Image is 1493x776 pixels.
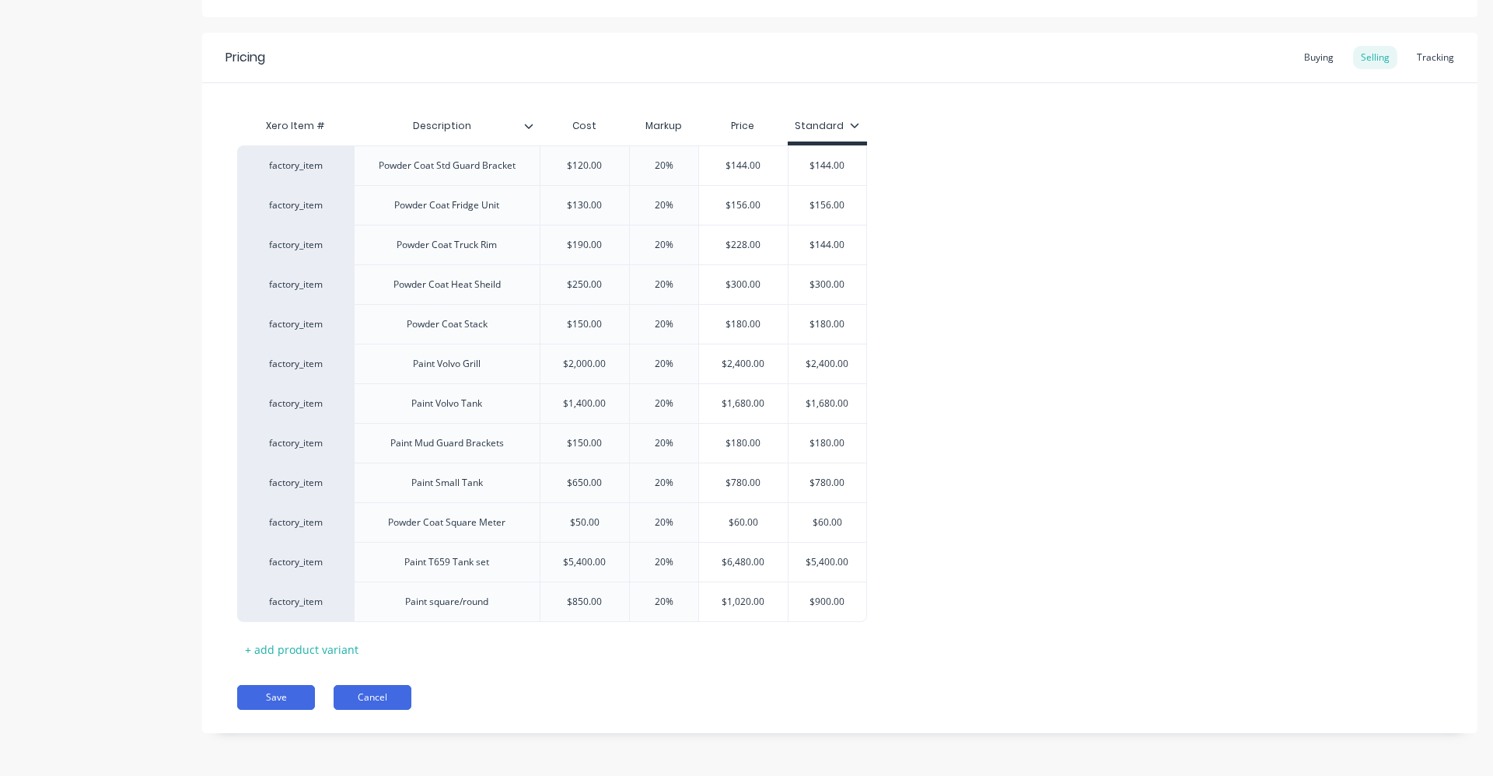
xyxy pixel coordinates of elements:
div: factory_item [253,159,338,173]
div: 20% [625,384,703,423]
div: $300.00 [788,265,866,304]
div: $1,680.00 [699,384,788,423]
div: factory_itemPowder Coat Std Guard Bracket$120.0020%$144.00$144.00 [237,145,867,185]
div: factory_item [253,555,338,569]
div: Selling [1353,46,1397,69]
div: $780.00 [699,463,788,502]
div: Xero Item # [237,110,354,142]
div: Price [698,110,788,142]
div: $180.00 [788,424,866,463]
div: 20% [625,543,703,582]
div: + add product variant [237,638,366,662]
div: factory_itemPowder Coat Truck Rim$190.0020%$228.00$144.00 [237,225,867,264]
div: $150.00 [540,424,629,463]
div: $228.00 [699,225,788,264]
div: $300.00 [699,265,788,304]
div: factory_item [253,595,338,609]
div: $250.00 [540,265,629,304]
div: 20% [625,344,703,383]
div: $650.00 [540,463,629,502]
div: 20% [625,424,703,463]
div: factory_itemPaint T659 Tank set$5,400.0020%$6,480.00$5,400.00 [237,542,867,582]
div: Powder Coat Truck Rim [384,235,509,255]
div: 20% [625,265,703,304]
div: $130.00 [540,186,629,225]
div: $180.00 [699,424,788,463]
div: Paint T659 Tank set [392,552,502,572]
div: $144.00 [788,146,866,185]
div: $1,680.00 [788,384,866,423]
div: $2,000.00 [540,344,629,383]
div: factory_itemPaint square/round$850.0020%$1,020.00$900.00 [237,582,867,622]
button: Save [237,685,315,710]
div: factory_item [253,238,338,252]
div: factory_itemPowder Coat Stack$150.0020%$180.00$180.00 [237,304,867,344]
div: factory_itemPaint Volvo Tank$1,400.0020%$1,680.00$1,680.00 [237,383,867,423]
div: Paint Volvo Tank [399,393,495,414]
div: 20% [625,305,703,344]
div: Paint Mud Guard Brackets [378,433,516,453]
button: Cancel [334,685,411,710]
div: Pricing [226,48,265,67]
div: factory_item [253,476,338,490]
div: Paint Volvo Grill [400,354,493,374]
div: 20% [625,186,703,225]
div: $5,400.00 [540,543,629,582]
div: $60.00 [699,503,788,542]
div: $1,400.00 [540,384,629,423]
div: factory_itemPowder Coat Square Meter$50.0020%$60.00$60.00 [237,502,867,542]
div: Markup [629,110,698,142]
div: factory_itemPaint Volvo Grill$2,000.0020%$2,400.00$2,400.00 [237,344,867,383]
div: Powder Coat Square Meter [376,512,518,533]
div: 20% [625,225,703,264]
div: $50.00 [540,503,629,542]
div: factory_item [253,278,338,292]
div: Tracking [1409,46,1462,69]
div: $150.00 [540,305,629,344]
div: $2,400.00 [788,344,866,383]
div: factory_item [253,397,338,411]
div: $2,400.00 [699,344,788,383]
div: 20% [625,146,703,185]
div: Paint square/round [393,592,501,612]
div: $6,480.00 [699,543,788,582]
div: factory_itemPaint Mud Guard Brackets$150.0020%$180.00$180.00 [237,423,867,463]
div: Description [354,110,540,142]
div: Powder Coat Fridge Unit [382,195,512,215]
div: factory_item [253,198,338,212]
div: $156.00 [788,186,866,225]
div: $900.00 [788,582,866,621]
div: factory_itemPaint Small Tank$650.0020%$780.00$780.00 [237,463,867,502]
div: factory_item [253,516,338,530]
div: factory_item [253,357,338,371]
div: factory_itemPowder Coat Heat Sheild$250.0020%$300.00$300.00 [237,264,867,304]
div: Powder Coat Std Guard Bracket [366,156,528,176]
div: Standard [795,119,859,133]
div: $5,400.00 [788,543,866,582]
div: factory_itemPowder Coat Fridge Unit$130.0020%$156.00$156.00 [237,185,867,225]
div: $60.00 [788,503,866,542]
div: 20% [625,503,703,542]
div: factory_item [253,436,338,450]
div: $180.00 [788,305,866,344]
div: $144.00 [788,225,866,264]
div: Paint Small Tank [399,473,495,493]
div: Description [354,107,530,145]
div: Powder Coat Stack [394,314,500,334]
div: $144.00 [699,146,788,185]
div: $850.00 [540,582,629,621]
div: 20% [625,463,703,502]
div: $1,020.00 [699,582,788,621]
div: 20% [625,582,703,621]
div: $156.00 [699,186,788,225]
div: Buying [1296,46,1341,69]
div: Powder Coat Heat Sheild [381,274,513,295]
div: $780.00 [788,463,866,502]
div: factory_item [253,317,338,331]
div: Cost [540,110,629,142]
div: $180.00 [699,305,788,344]
div: $120.00 [540,146,629,185]
div: $190.00 [540,225,629,264]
